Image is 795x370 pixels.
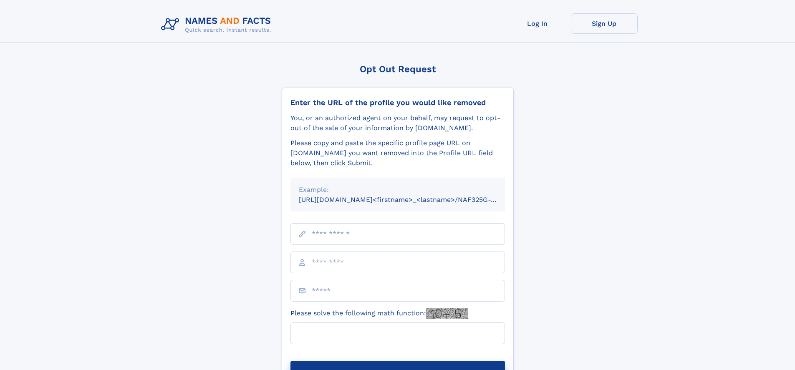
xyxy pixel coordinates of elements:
[504,13,571,34] a: Log In
[571,13,638,34] a: Sign Up
[290,138,505,168] div: Please copy and paste the specific profile page URL on [DOMAIN_NAME] you want removed into the Pr...
[299,196,521,204] small: [URL][DOMAIN_NAME]<firstname>_<lastname>/NAF325G-xxxxxxxx
[158,13,278,36] img: Logo Names and Facts
[299,185,497,195] div: Example:
[290,98,505,107] div: Enter the URL of the profile you would like removed
[290,113,505,133] div: You, or an authorized agent on your behalf, may request to opt-out of the sale of your informatio...
[290,308,468,319] label: Please solve the following math function:
[282,64,514,74] div: Opt Out Request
